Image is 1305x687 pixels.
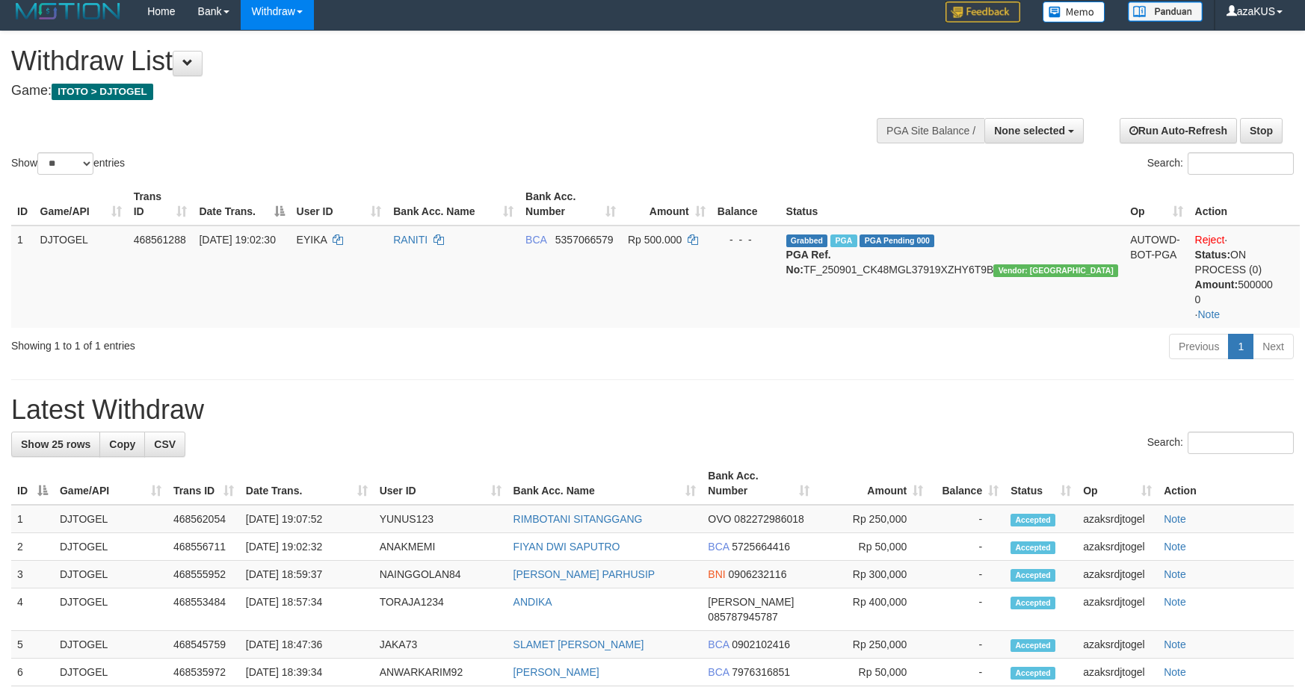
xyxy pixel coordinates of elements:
[708,596,794,608] span: [PERSON_NAME]
[1011,667,1055,680] span: Accepted
[815,505,929,533] td: Rp 250,000
[11,46,855,76] h1: Withdraw List
[830,234,857,247] span: Marked by azaksrdjtogel
[1077,505,1158,533] td: azaksrdjtogel
[519,183,622,226] th: Bank Acc. Number: activate to sort column ascending
[815,659,929,686] td: Rp 50,000
[1077,659,1158,686] td: azaksrdjtogel
[11,659,54,686] td: 6
[11,226,34,328] td: 1
[109,438,135,450] span: Copy
[1164,541,1186,553] a: Note
[11,505,54,533] td: 1
[193,183,290,226] th: Date Trans.: activate to sort column descending
[729,568,787,580] span: Copy 0906232116 to clipboard
[1011,514,1055,526] span: Accepted
[34,183,128,226] th: Game/API: activate to sort column ascending
[374,561,507,588] td: NAINGGOLAN84
[240,533,374,561] td: [DATE] 19:02:32
[1077,588,1158,631] td: azaksrdjtogel
[732,638,790,650] span: Copy 0902102416 to clipboard
[1124,183,1188,226] th: Op: activate to sort column ascending
[1011,639,1055,652] span: Accepted
[1043,1,1105,22] img: Button%20Memo.svg
[167,561,240,588] td: 468555952
[786,234,828,247] span: Grabbed
[984,118,1084,143] button: None selected
[1164,596,1186,608] a: Note
[240,561,374,588] td: [DATE] 18:59:37
[54,533,167,561] td: DJTOGEL
[708,541,729,553] span: BCA
[815,631,929,659] td: Rp 250,000
[167,533,240,561] td: 468556711
[11,588,54,631] td: 4
[1005,462,1077,505] th: Status: activate to sort column ascending
[993,264,1118,277] span: Vendor URL: https://checkout4.1velocity.biz
[1188,432,1294,454] input: Search:
[11,462,54,505] th: ID: activate to sort column descending
[11,561,54,588] td: 3
[555,234,614,246] span: Copy 5357066579 to clipboard
[1011,569,1055,582] span: Accepted
[1189,226,1300,328] td: · ·
[1189,183,1300,226] th: Action
[11,332,533,353] div: Showing 1 to 1 of 1 entries
[240,588,374,631] td: [DATE] 18:57:34
[374,462,507,505] th: User ID: activate to sort column ascending
[708,611,777,623] span: Copy 085787945787 to clipboard
[167,505,240,533] td: 468562054
[1124,226,1188,328] td: AUTOWD-BOT-PGA
[1147,432,1294,454] label: Search:
[1120,118,1237,143] a: Run Auto-Refresh
[291,183,388,226] th: User ID: activate to sort column ascending
[708,638,729,650] span: BCA
[374,659,507,686] td: ANWARKARIM92
[507,462,703,505] th: Bank Acc. Name: activate to sort column ascending
[167,462,240,505] th: Trans ID: activate to sort column ascending
[1077,631,1158,659] td: azaksrdjtogel
[1077,462,1158,505] th: Op: activate to sort column ascending
[1197,308,1220,320] a: Note
[11,84,855,99] h4: Game:
[240,505,374,533] td: [DATE] 19:07:52
[1164,513,1186,525] a: Note
[708,568,725,580] span: BNI
[929,588,1005,631] td: -
[21,438,90,450] span: Show 25 rows
[374,505,507,533] td: YUNUS123
[734,513,803,525] span: Copy 082272986018 to clipboard
[513,541,620,553] a: FIYAN DWI SAPUTRO
[780,226,1125,328] td: TF_250901_CK48MGL37919XZHY6T9B
[54,588,167,631] td: DJTOGEL
[1195,249,1230,261] b: Status:
[513,638,644,650] a: SLAMET [PERSON_NAME]
[708,666,729,678] span: BCA
[1158,462,1294,505] th: Action
[1195,247,1294,307] div: ON PROCESS (0) 500000 0
[732,541,790,553] span: Copy 5725664416 to clipboard
[240,631,374,659] td: [DATE] 18:47:36
[1164,666,1186,678] a: Note
[11,395,1294,425] h1: Latest Withdraw
[167,631,240,659] td: 468545759
[1195,279,1238,290] b: Amount:
[815,588,929,631] td: Rp 400,000
[708,513,731,525] span: OVO
[860,234,934,247] span: PGA Pending
[786,249,831,276] b: PGA Ref. No:
[54,505,167,533] td: DJTOGEL
[34,226,128,328] td: DJTOGEL
[732,666,790,678] span: Copy 7976316851 to clipboard
[1011,597,1055,609] span: Accepted
[54,561,167,588] td: DJTOGEL
[387,183,519,226] th: Bank Acc. Name: activate to sort column ascending
[374,533,507,561] td: ANAKMEMI
[815,561,929,588] td: Rp 300,000
[393,234,428,246] a: RANITI
[815,533,929,561] td: Rp 50,000
[628,234,682,246] span: Rp 500.000
[513,513,643,525] a: RIMBOTANI SITANGGANG
[154,438,176,450] span: CSV
[525,234,546,246] span: BCA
